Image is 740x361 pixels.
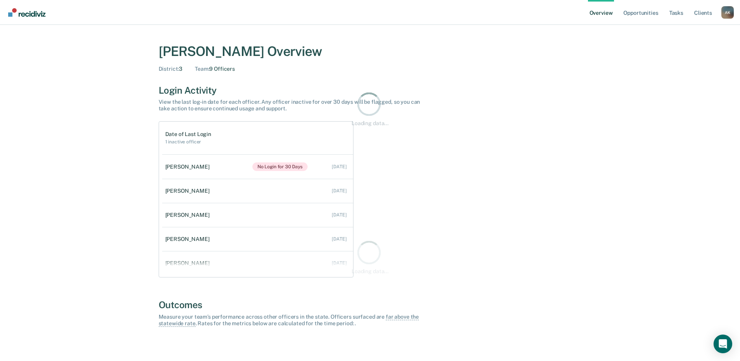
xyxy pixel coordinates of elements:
div: 9 Officers [195,66,235,72]
div: A K [721,6,734,19]
div: [DATE] [332,212,346,218]
div: [PERSON_NAME] Overview [159,44,582,59]
img: Recidiviz [8,8,45,17]
div: [PERSON_NAME] [165,188,213,194]
div: Measure your team’s performance across other officer s in the state. Officer s surfaced are . Rat... [159,314,431,327]
div: [DATE] [332,188,346,194]
div: View the last log-in date for each officer. Any officer inactive for over 30 days will be flagged... [159,99,431,112]
div: Loading data... [352,120,388,127]
div: [DATE] [332,260,346,266]
h1: Date of Last Login [165,131,211,138]
div: [DATE] [332,164,346,169]
div: [PERSON_NAME] [165,164,213,170]
div: [PERSON_NAME] [165,236,213,242]
span: far above the statewide rate [159,314,419,327]
a: [PERSON_NAME] [DATE] [162,228,353,250]
div: 3 [159,66,183,72]
div: [PERSON_NAME] [165,260,213,267]
span: No Login for 30 Days [252,162,308,171]
div: Open Intercom Messenger [714,335,732,353]
a: [PERSON_NAME] [DATE] [162,204,353,226]
a: [PERSON_NAME]No Login for 30 Days [DATE] [162,155,353,179]
div: [PERSON_NAME] [165,212,213,218]
div: [DATE] [332,236,346,242]
span: Team : [195,66,209,72]
button: Profile dropdown button [721,6,734,19]
a: [PERSON_NAME] [DATE] [162,252,353,274]
div: Outcomes [159,299,582,310]
span: District : [159,66,179,72]
h2: 1 inactive officer [165,139,211,145]
a: [PERSON_NAME] [DATE] [162,180,353,202]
